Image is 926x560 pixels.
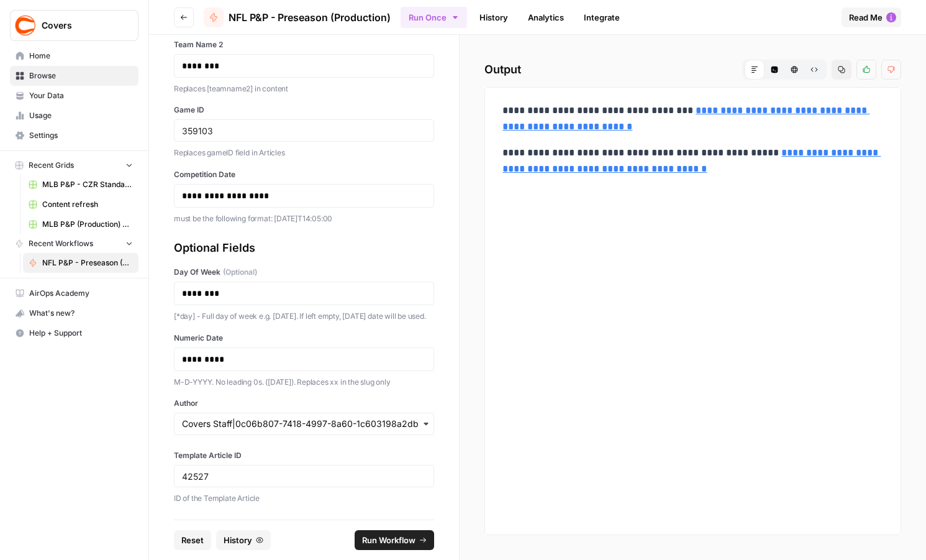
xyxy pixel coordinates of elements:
button: Run Workflow [355,530,434,550]
span: Covers [42,19,117,32]
span: Run Workflow [362,534,415,546]
button: Workspace: Covers [10,10,138,41]
span: MLB P&P - CZR Standard (Production) Grid (3) [42,179,133,190]
p: Replaces gameID field in Articles [174,147,434,159]
span: Settings [29,130,133,141]
button: Reset [174,530,211,550]
a: Analytics [520,7,571,27]
label: Game ID [174,104,434,116]
button: Recent Grids [10,156,138,175]
label: Team Name 2 [174,39,434,50]
span: Home [29,50,133,62]
a: History [472,7,515,27]
p: [*day] - Full day of week e.g. [DATE]. If left empty, [DATE] date will be used. [174,310,434,323]
span: AirOps Academy [29,288,133,299]
span: NFL P&P - Preseason (Production) [42,257,133,269]
label: Template Article ID [174,450,434,461]
button: Recent Workflows [10,234,138,253]
span: Recent Grids [29,160,74,171]
span: Content refresh [42,199,133,210]
button: History [216,530,271,550]
label: Day Of Week [174,267,434,278]
a: Your Data [10,86,138,106]
input: Covers Staff|0c06b807-7418-4997-8a60-1c603198a2db [182,418,426,430]
a: MLB P&P - CZR Standard (Production) Grid (3) [23,175,138,195]
span: Help + Support [29,328,133,339]
a: Browse [10,66,138,86]
button: Read Me [842,7,901,27]
p: M-D-YYYY. No leading 0s. ([DATE]). Replaces xx in the slug only [174,376,434,388]
label: Author [174,398,434,409]
span: Reset [181,534,204,546]
p: must be the following format: [DATE]T14:05:00 [174,213,434,225]
input: 42527 [182,470,426,482]
span: Browse [29,70,133,81]
span: Your Data [29,90,133,101]
a: NFL P&P - Preseason (Production) [204,7,391,27]
a: AirOps Academy [10,283,138,303]
div: Optional Fields [174,239,434,257]
a: Usage [10,106,138,126]
h2: Output [484,60,901,80]
span: History [224,534,252,546]
a: Settings [10,126,138,145]
button: What's new? [10,303,138,323]
span: NFL P&P - Preseason (Production) [229,10,391,25]
p: Replaces [teamname2] in content [174,83,434,95]
a: NFL P&P - Preseason (Production) [23,253,138,273]
p: ID of the Template Article [174,492,434,505]
a: MLB P&P (Production) Grid (7) [23,214,138,234]
a: Integrate [576,7,627,27]
label: Competition Date [174,169,434,180]
a: Content refresh [23,195,138,214]
button: Run Once [401,7,467,28]
img: Covers Logo [14,14,37,37]
span: (Optional) [223,267,257,278]
div: What's new? [11,304,138,323]
a: Home [10,46,138,66]
label: Numeric Date [174,333,434,344]
span: Usage [29,110,133,121]
span: Recent Workflows [29,238,93,249]
span: Read Me [849,11,883,24]
button: Help + Support [10,323,138,343]
span: MLB P&P (Production) Grid (7) [42,219,133,230]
